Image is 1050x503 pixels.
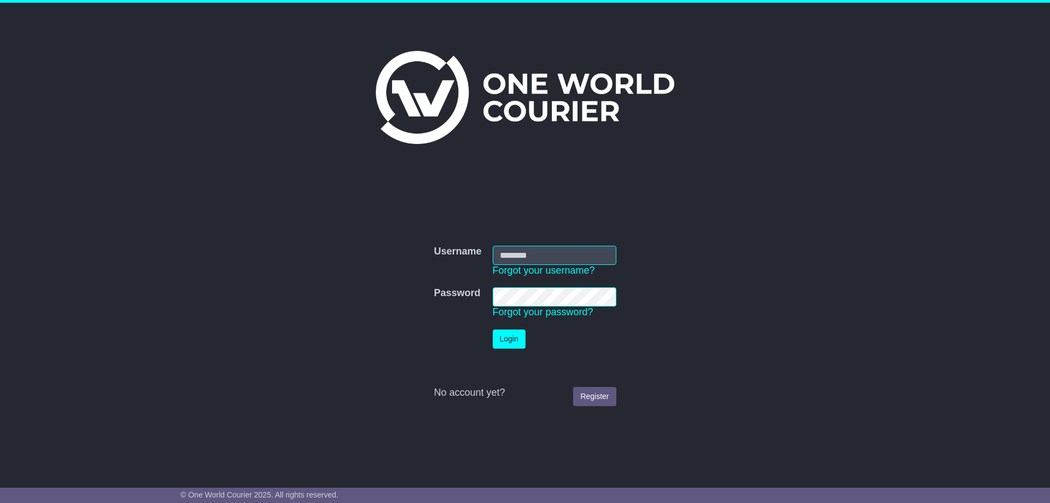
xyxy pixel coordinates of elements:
label: Username [434,246,481,258]
button: Login [493,329,526,349]
img: One World [376,51,674,144]
span: © One World Courier 2025. All rights reserved. [180,490,339,499]
a: Forgot your password? [493,307,593,317]
a: Register [573,387,616,406]
label: Password [434,287,480,299]
a: Forgot your username? [493,265,595,276]
div: No account yet? [434,387,616,399]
